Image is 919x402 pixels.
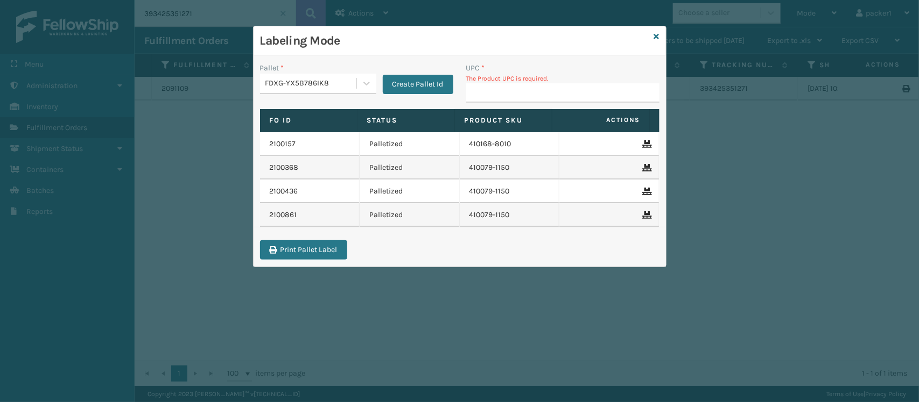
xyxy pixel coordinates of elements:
[265,78,357,89] div: FDXG-YX5B786IK8
[556,111,647,129] span: Actions
[383,75,453,94] button: Create Pallet Id
[367,116,445,125] label: Status
[466,74,660,83] p: The Product UPC is required.
[260,240,347,260] button: Print Pallet Label
[270,186,298,197] a: 2100436
[643,164,649,171] i: Remove From Pallet
[360,132,460,156] td: Palletized
[360,203,460,227] td: Palletized
[460,156,560,180] td: 410079-1150
[643,188,649,195] i: Remove From Pallet
[260,62,284,74] label: Pallet
[460,180,560,203] td: 410079-1150
[643,140,649,148] i: Remove From Pallet
[460,132,560,156] td: 410168-8010
[270,162,299,173] a: 2100368
[460,203,560,227] td: 410079-1150
[270,210,297,220] a: 2100861
[360,156,460,180] td: Palletized
[260,33,650,49] h3: Labeling Mode
[643,211,649,219] i: Remove From Pallet
[270,116,347,125] label: Fo Id
[466,62,485,74] label: UPC
[270,139,296,149] a: 2100157
[360,180,460,203] td: Palletized
[465,116,542,125] label: Product SKU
